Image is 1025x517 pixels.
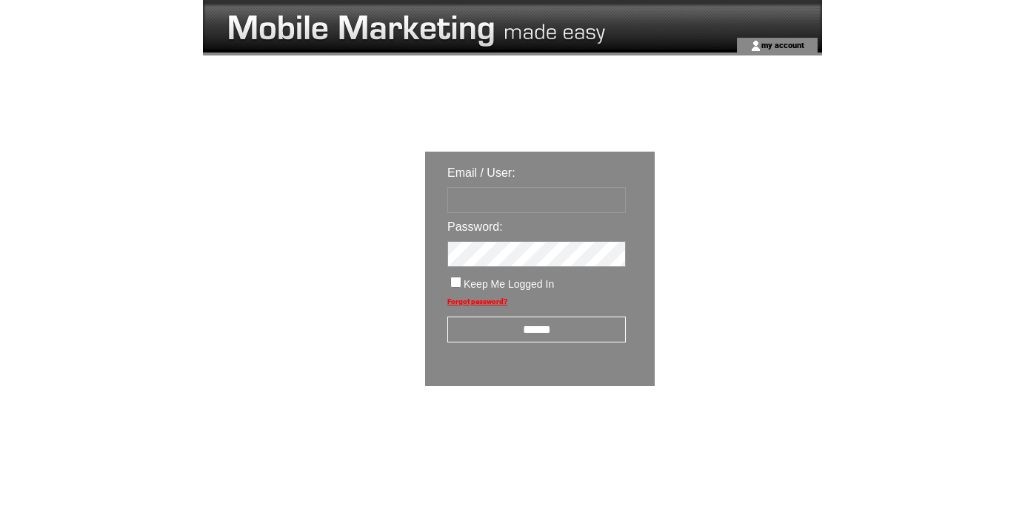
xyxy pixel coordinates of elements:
[447,166,515,179] span: Email / User:
[761,40,804,50] a: my account
[750,40,761,52] img: account_icon.gif
[447,297,507,305] a: Forgot password?
[464,278,554,290] span: Keep Me Logged In
[698,423,772,442] img: transparent.png
[447,220,503,233] span: Password:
